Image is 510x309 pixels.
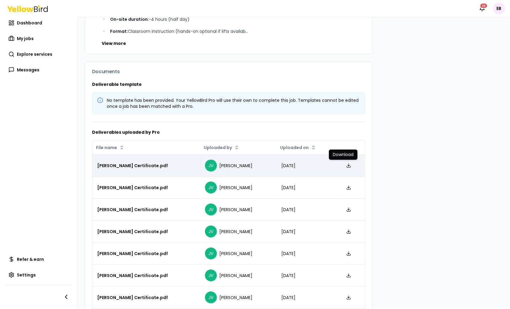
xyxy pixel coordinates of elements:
div: [PERSON_NAME] Certificate.pdf [97,273,195,279]
span: [PERSON_NAME] [219,229,252,235]
button: View more [102,40,126,46]
span: JV [205,160,217,172]
span: Refer & earn [17,256,44,262]
span: JV [205,248,217,260]
div: [DATE] [281,185,334,191]
div: [PERSON_NAME] Certificate.pdf [97,207,195,213]
div: [DATE] [281,229,334,235]
div: [PERSON_NAME] Certificate.pdf [97,163,195,169]
a: Refer & earn [5,253,72,265]
a: My jobs [5,33,72,45]
span: Dashboard [17,20,42,26]
span: [PERSON_NAME] [219,251,252,257]
p: Download [333,152,354,158]
span: My jobs [17,36,34,42]
a: Messages [5,64,72,76]
button: Uploaded on [278,143,318,152]
span: JV [205,204,217,216]
strong: On-site duration: [110,16,149,22]
span: [PERSON_NAME] [219,207,252,213]
div: [DATE] [281,273,334,279]
span: [PERSON_NAME] [219,163,252,169]
button: Uploaded by [201,143,242,152]
div: 29 [480,3,488,8]
h3: Deliverables uploaded by Pro [92,129,365,135]
span: JV [205,226,217,238]
div: [PERSON_NAME] Certificate.pdf [97,229,195,235]
span: [PERSON_NAME] [219,185,252,191]
span: Uploaded on [280,145,309,151]
div: [PERSON_NAME] Certificate.pdf [97,251,195,257]
div: [PERSON_NAME] Certificate.pdf [97,185,195,191]
span: Messages [17,67,39,73]
span: JV [205,292,217,304]
span: Uploaded by [204,145,232,151]
div: No template has been provided. Your YellowBird Pro will use their own to complete this job. Templ... [107,97,360,109]
div: [DATE] [281,295,334,301]
span: Settings [17,272,36,278]
a: Explore services [5,48,72,60]
div: [DATE] [281,163,334,169]
h3: Deliverable template [92,81,365,87]
a: Settings [5,269,72,281]
a: Dashboard [5,17,72,29]
span: [PERSON_NAME] [219,295,252,301]
div: [PERSON_NAME] Certificate.pdf [97,295,195,301]
p: Classroom instruction (hands-on optional if lifts availab... [110,28,365,35]
p: ~4 hours (half day) [110,16,365,23]
span: JV [205,270,217,282]
span: [PERSON_NAME] [219,273,252,279]
span: Documents [92,68,119,75]
span: Explore services [17,51,52,57]
strong: Format: [110,28,128,34]
span: EB [493,2,505,14]
div: [DATE] [281,207,334,213]
span: File name [96,145,117,151]
button: 29 [476,2,488,14]
div: [DATE] [281,251,334,257]
span: JV [205,182,217,194]
button: File name [94,143,127,152]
